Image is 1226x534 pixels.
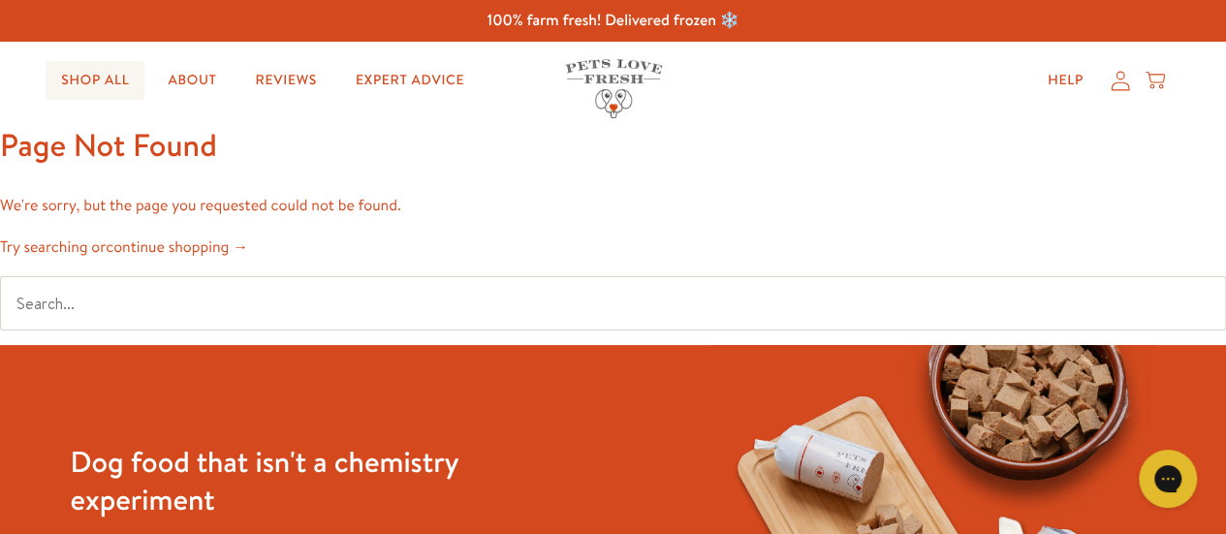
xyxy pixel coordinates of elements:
a: Expert Advice [340,61,480,100]
a: Help [1032,61,1099,100]
a: About [152,61,232,100]
a: Shop All [46,61,144,100]
img: Pets Love Fresh [565,59,662,118]
iframe: Gorgias live chat messenger [1129,443,1207,515]
a: Reviews [240,61,332,100]
h3: Dog food that isn't a chemistry experiment [71,443,514,518]
a: continue shopping → [106,236,248,258]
